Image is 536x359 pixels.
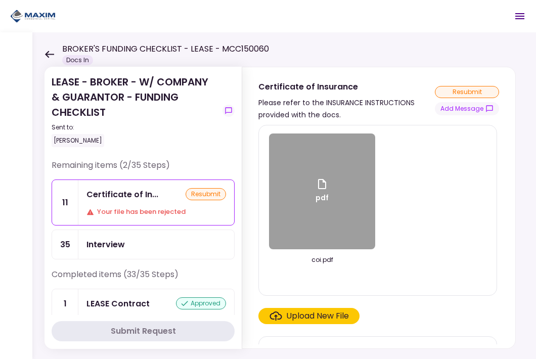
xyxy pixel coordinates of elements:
[316,178,329,205] div: pdf
[242,67,516,349] div: Certificate of InsurancePlease refer to the INSURANCE INSTRUCTIONS provided with the docs.resubmi...
[10,9,56,24] img: Partner icon
[62,55,93,65] div: Docs In
[269,255,375,264] div: coi.pdf
[86,238,125,251] div: Interview
[86,297,150,310] div: LEASE Contract
[52,123,218,132] div: Sent to:
[176,297,226,309] div: approved
[52,74,218,147] div: LEASE - BROKER - W/ COMPANY & GUARANTOR - FUNDING CHECKLIST
[52,179,235,226] a: 11Certificate of InsuranceresubmitYour file has been rejected
[222,105,235,117] button: show-messages
[52,289,78,318] div: 1
[258,97,435,121] div: Please refer to the INSURANCE INSTRUCTIONS provided with the docs.
[52,230,78,259] div: 35
[52,268,235,289] div: Completed items (33/35 Steps)
[86,207,226,217] div: Your file has been rejected
[111,325,176,337] div: Submit Request
[52,159,235,179] div: Remaining items (2/35 Steps)
[86,188,158,201] div: Certificate of Insurance
[52,321,235,341] button: Submit Request
[258,80,435,93] div: Certificate of Insurance
[435,86,499,98] div: resubmit
[52,289,235,319] a: 1LEASE Contractapproved
[62,43,269,55] h1: BROKER'S FUNDING CHECKLIST - LEASE - MCC150060
[52,180,78,225] div: 11
[258,308,360,324] span: Click here to upload the required document
[508,4,532,28] button: Open menu
[52,230,235,259] a: 35Interview
[52,134,104,147] div: [PERSON_NAME]
[186,188,226,200] div: resubmit
[286,310,349,322] div: Upload New File
[435,102,499,115] button: show-messages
